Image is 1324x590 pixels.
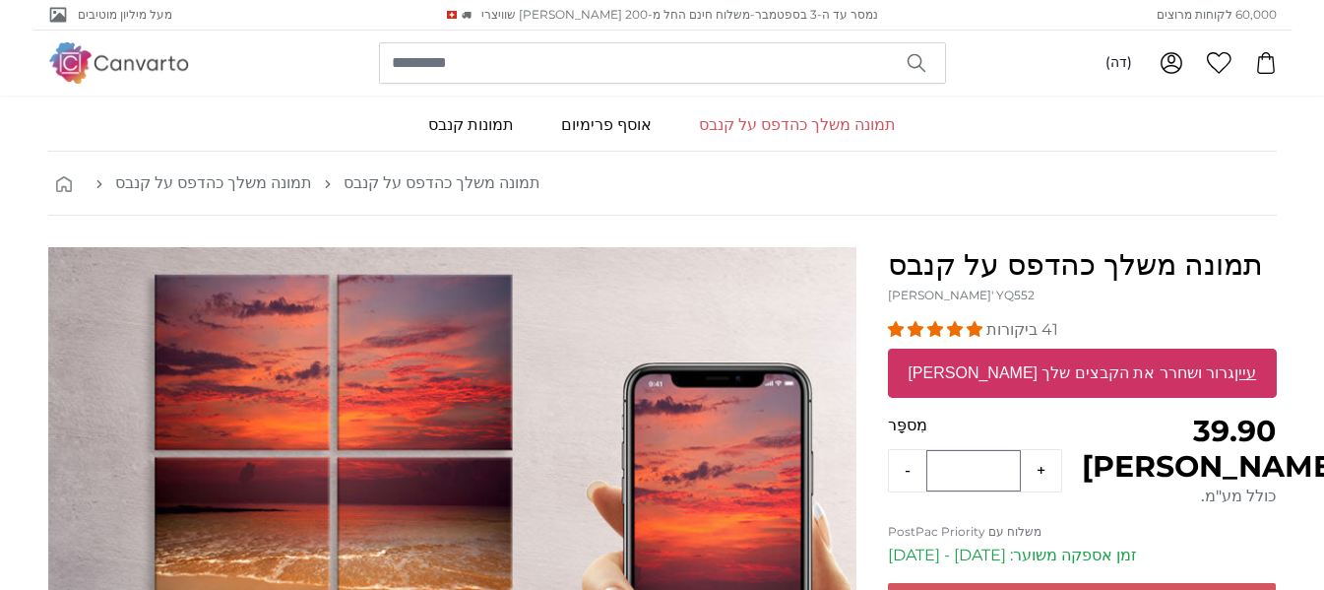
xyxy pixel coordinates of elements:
font: משלוח חינם החל מ-200 [PERSON_NAME] שוויצרי [481,7,750,22]
img: קנברטו [48,42,190,83]
font: אוסף פרימיום [561,115,652,134]
font: תמונה משלך כהדפס על קנבס [888,246,1263,283]
a: תמונות קנבס [405,99,537,151]
font: (דה) [1105,53,1132,71]
span: 4.98 כוכבים [888,320,986,339]
img: שוויץ [447,11,457,19]
font: [PERSON_NAME]' YQ552 [888,288,1035,302]
font: - [750,7,755,22]
font: תמונה משלך כהדפס על קנבס [699,115,896,134]
a: תמונה משלך כהדפס על קנבס [675,99,919,151]
font: תמונה משלך כהדפס על קנבס [115,173,312,192]
font: + [1037,461,1045,480]
a: תמונה משלך כהדפס על קנבס [115,171,312,195]
font: תמונות קנבס [428,115,514,134]
a: תמונה משלך כהדפס על קנבס [344,171,540,195]
nav: פירורי לחם [48,152,1277,216]
font: תמונה משלך כהדפס על קנבס [344,173,540,192]
font: כולל מע"מ. [1201,487,1276,505]
font: 41 ביקורות [986,320,1058,339]
button: + [1021,451,1061,491]
font: נמסר עד ה-3 בספטמבר [755,7,878,22]
font: - [905,461,911,480]
font: מִספָּר [888,416,927,434]
font: גרור ושחרר את הקבצים שלך [PERSON_NAME] [908,364,1234,381]
font: זמן אספקה ​​משוער: [DATE] - [DATE] [888,546,1137,564]
button: - [889,451,926,491]
font: משלוח עם PostPac Priority [888,524,1041,539]
a: אוסף פרימיום [537,99,675,151]
font: עיין [1234,364,1256,381]
button: (דה) [1090,45,1148,81]
font: מעל מיליון מוטיבים [78,7,172,22]
font: 60,000 לקוחות מרוצים [1157,7,1277,22]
